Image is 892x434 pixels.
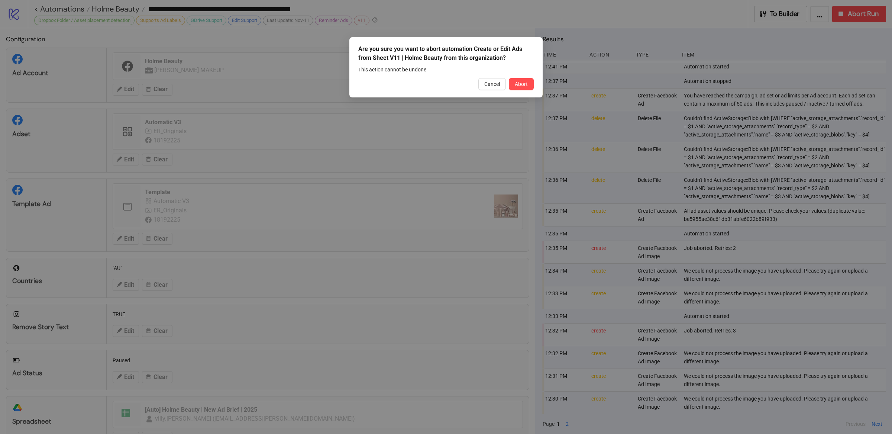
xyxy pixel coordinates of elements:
div: This action cannot be undone [358,65,534,74]
span: Cancel [484,81,500,87]
span: Abort [515,81,528,87]
div: Are you sure you want to abort automation Create or Edit Ads from Sheet V11 | Holme Beauty from t... [358,45,534,62]
button: Cancel [478,78,506,90]
button: Abort [509,78,534,90]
